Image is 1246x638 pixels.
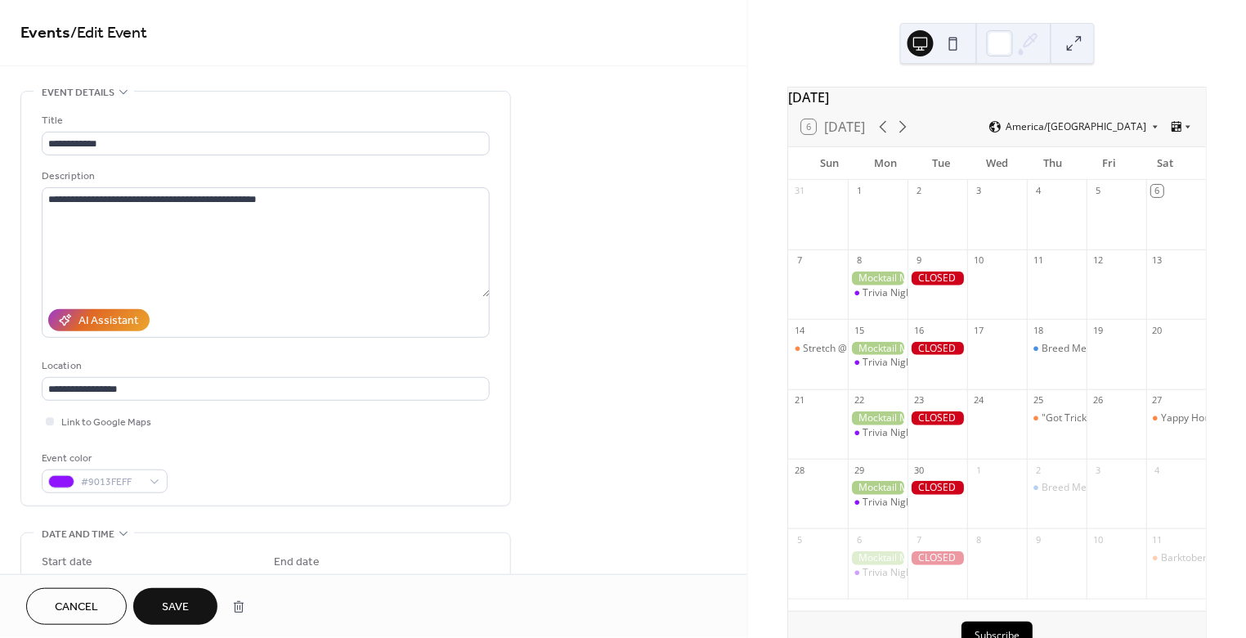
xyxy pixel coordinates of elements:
[1137,147,1193,180] div: Sat
[972,254,984,267] div: 10
[853,324,865,336] div: 15
[912,394,925,407] div: 23
[1042,411,1148,425] div: "Got Tricks?" Workshop
[972,324,984,336] div: 17
[1091,254,1104,267] div: 12
[793,324,805,336] div: 14
[1027,342,1087,356] div: Breed Meetup
[1081,147,1136,180] div: Fri
[793,464,805,476] div: 28
[793,533,805,546] div: 5
[1151,185,1163,197] div: 6
[863,286,915,300] div: Trivia Night
[853,464,865,476] div: 29
[913,147,969,180] div: Tue
[1091,185,1104,197] div: 5
[1032,533,1044,546] div: 9
[42,450,164,467] div: Event color
[848,566,908,580] div: Trivia Night
[1042,342,1107,356] div: Breed Meetup
[1161,411,1214,425] div: Yappy Hour
[972,464,984,476] div: 1
[26,588,127,625] button: Cancel
[42,357,486,375] div: Location
[908,481,967,495] div: CLOSED
[788,342,848,356] div: Stretch @ Fetch: Puppy Yoga
[853,533,865,546] div: 6
[1146,411,1206,425] div: Yappy Hour
[1032,324,1044,336] div: 18
[848,481,908,495] div: Mocktail Monday
[848,411,908,425] div: Mocktail Monday
[848,286,908,300] div: Trivia Night
[803,342,932,356] div: Stretch @ Fetch: Puppy Yoga
[1042,481,1107,495] div: Breed Meetup
[1032,394,1044,407] div: 25
[1091,394,1104,407] div: 26
[1006,122,1146,132] span: America/[GEOGRAPHIC_DATA]
[912,533,925,546] div: 7
[801,147,857,180] div: Sun
[1091,324,1104,336] div: 19
[1151,254,1163,267] div: 13
[912,254,925,267] div: 9
[61,415,151,432] span: Link to Google Maps
[793,185,805,197] div: 31
[848,426,908,440] div: Trivia Night
[1027,411,1087,425] div: "Got Tricks?" Workshop
[42,554,92,571] div: Start date
[274,554,320,571] div: End date
[908,272,967,285] div: CLOSED
[793,254,805,267] div: 7
[42,168,486,185] div: Description
[908,411,967,425] div: CLOSED
[42,112,486,129] div: Title
[853,394,865,407] div: 22
[858,147,913,180] div: Mon
[1032,464,1044,476] div: 2
[55,600,98,617] span: Cancel
[972,533,984,546] div: 8
[1032,254,1044,267] div: 11
[863,426,915,440] div: Trivia Night
[1151,533,1163,546] div: 11
[853,254,865,267] div: 8
[848,496,908,510] div: Trivia Night
[1091,533,1104,546] div: 10
[1032,185,1044,197] div: 4
[848,342,908,356] div: Mocktail Monday
[863,496,915,510] div: Trivia Night
[162,600,189,617] span: Save
[793,394,805,407] div: 21
[42,526,114,543] span: Date and time
[81,474,141,492] span: #9013FEFF
[1091,464,1104,476] div: 3
[972,185,984,197] div: 3
[1161,551,1224,565] div: Barktoberfest
[970,147,1025,180] div: Wed
[912,464,925,476] div: 30
[20,18,70,50] a: Events
[912,324,925,336] div: 16
[1151,324,1163,336] div: 20
[1151,394,1163,407] div: 27
[1027,481,1087,495] div: Breed Meetup
[70,18,147,50] span: / Edit Event
[42,84,114,101] span: Event details
[908,551,967,565] div: CLOSED
[848,272,908,285] div: Mocktail Monday
[912,185,925,197] div: 2
[848,356,908,370] div: Trivia Night
[863,356,915,370] div: Trivia Night
[48,309,150,331] button: AI Assistant
[1025,147,1081,180] div: Thu
[908,342,967,356] div: CLOSED
[972,394,984,407] div: 24
[1151,464,1163,476] div: 4
[853,185,865,197] div: 1
[78,313,138,330] div: AI Assistant
[848,551,908,565] div: Mocktail Monday
[863,566,915,580] div: Trivia Night
[1146,551,1206,565] div: Barktoberfest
